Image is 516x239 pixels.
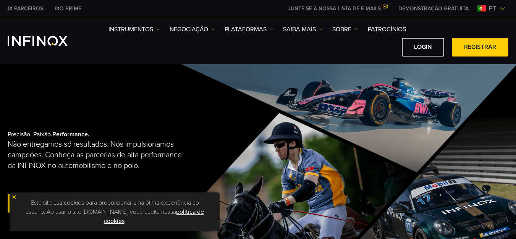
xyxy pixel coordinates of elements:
[8,118,233,227] div: Precisão. Paixão.
[49,5,87,13] a: INFINOX
[108,25,160,34] a: Instrumentos
[8,36,86,46] a: INFINOX Logo
[13,196,216,228] p: Este site usa cookies para proporcionar uma ótima experiência ao usuário. Ao usar o site [DOMAIN_...
[52,131,89,138] strong: Performance.
[8,139,188,171] p: Não entregamos só resultados. Nós impulsionamos campeões. Conheça as parcerias de alta performanc...
[282,5,393,12] a: JUNTE-SE À NOSSA LISTA DE E-MAILS
[486,4,499,13] span: pt
[402,38,444,57] a: Login
[452,38,508,57] a: Registrar
[393,5,474,13] a: INFINOX MENU
[283,25,323,34] a: Saiba mais
[2,5,49,13] a: INFINOX
[225,25,273,34] a: PLATAFORMAS
[332,25,358,34] a: SOBRE
[170,25,215,34] a: NEGOCIAÇÃO
[11,194,17,200] img: yellow close icon
[8,194,64,213] a: Registrar
[368,25,406,34] a: Patrocínios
